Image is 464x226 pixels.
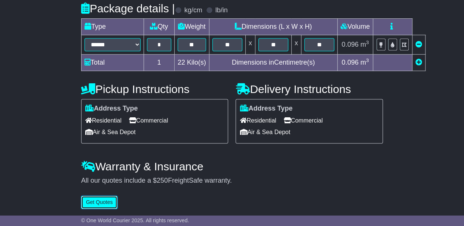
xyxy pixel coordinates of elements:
label: Address Type [240,105,292,113]
span: 22 [178,59,185,66]
span: m [360,59,369,66]
td: Total [81,55,144,71]
td: Qty [144,19,174,35]
h4: Warranty & Insurance [81,160,383,173]
span: © One World Courier 2025. All rights reserved. [81,217,189,223]
td: Dimensions (L x W x H) [209,19,337,35]
sup: 3 [366,58,369,63]
span: Commercial [129,115,168,126]
td: x [245,35,255,55]
span: 0.096 [342,41,359,48]
span: 0.096 [342,59,359,66]
td: x [291,35,301,55]
span: Air & Sea Depot [240,126,290,138]
h4: Pickup Instructions [81,83,228,95]
span: Residential [240,115,276,126]
td: Dimensions in Centimetre(s) [209,55,337,71]
a: Remove this item [415,41,422,48]
td: Volume [337,19,373,35]
div: All our quotes include a $ FreightSafe warranty. [81,177,383,185]
td: Kilo(s) [174,55,209,71]
span: 250 [157,177,168,184]
span: Commercial [284,115,323,126]
button: Get Quotes [81,196,118,209]
label: kg/cm [184,6,202,15]
td: Type [81,19,144,35]
a: Add new item [415,59,422,66]
span: m [360,41,369,48]
h4: Package details | [81,2,175,15]
span: Air & Sea Depot [85,126,136,138]
label: Address Type [85,105,138,113]
td: 1 [144,55,174,71]
span: Residential [85,115,122,126]
td: Weight [174,19,209,35]
label: lb/in [215,6,228,15]
h4: Delivery Instructions [236,83,383,95]
sup: 3 [366,40,369,45]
